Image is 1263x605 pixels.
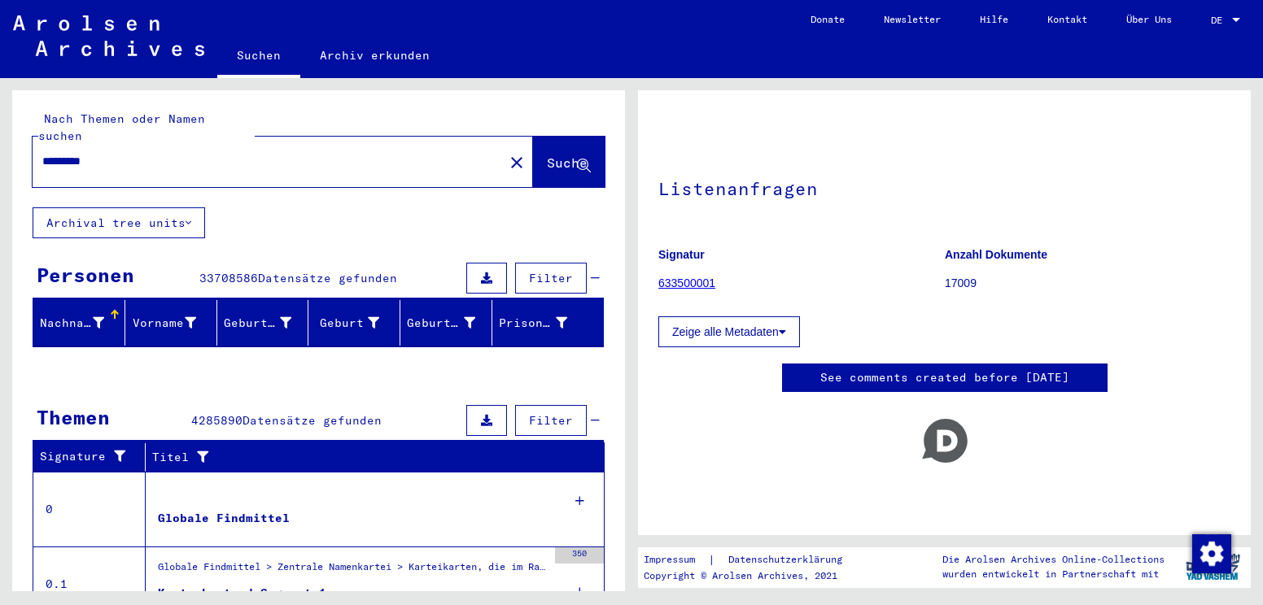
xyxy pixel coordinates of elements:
[40,448,133,465] div: Signature
[945,248,1047,261] b: Anzahl Dokumente
[644,551,862,568] div: |
[258,271,397,285] span: Datensätze gefunden
[40,310,125,336] div: Nachname
[40,315,104,332] div: Nachname
[407,310,496,336] div: Geburtsdatum
[547,155,588,171] span: Suche
[315,315,379,332] div: Geburt‏
[407,315,475,332] div: Geburtsdatum
[499,315,567,332] div: Prisoner #
[152,444,588,470] div: Titel
[13,15,204,56] img: Arolsen_neg.svg
[529,413,573,428] span: Filter
[1192,534,1231,573] img: Zustimmung ändern
[1182,546,1243,587] img: yv_logo.png
[224,310,312,336] div: Geburtsname
[658,276,715,289] a: 633500001
[300,36,449,75] a: Archiv erkunden
[658,316,800,347] button: Zeige alle Metadaten
[217,300,309,346] mat-header-cell: Geburtsname
[132,310,216,336] div: Vorname
[500,146,533,178] button: Clear
[132,315,196,332] div: Vorname
[644,568,862,583] p: Copyright © Arolsen Archives, 2021
[533,137,605,187] button: Suche
[217,36,300,78] a: Suchen
[191,413,243,428] span: 4285890
[158,510,290,527] div: Globale Findmittel
[1191,533,1230,572] div: Zustimmung ändern
[644,551,708,568] a: Impressum
[33,207,205,238] button: Archival tree units
[945,275,1230,292] p: 17009
[715,551,862,568] a: Datenschutzerklärung
[820,369,1069,386] a: See comments created before [DATE]
[529,271,573,285] span: Filter
[400,300,492,346] mat-header-cell: Geburtsdatum
[199,271,258,285] span: 33708586
[37,260,134,289] div: Personen
[224,315,292,332] div: Geburtsname
[243,413,382,428] span: Datensätze gefunden
[315,310,400,336] div: Geburt‏
[1211,15,1229,26] span: DE
[515,405,587,436] button: Filter
[40,444,149,470] div: Signature
[515,263,587,294] button: Filter
[942,552,1165,567] p: Die Arolsen Archives Online-Collections
[507,153,527,172] mat-icon: close
[499,310,588,336] div: Prisoner #
[658,248,705,261] b: Signatur
[38,111,205,143] mat-label: Nach Themen oder Namen suchen
[158,585,326,602] div: Kartenbestand Segment 1
[308,300,400,346] mat-header-cell: Geburt‏
[158,559,547,582] div: Globale Findmittel > Zentrale Namenkartei > Karteikarten, die im Rahmen der sequentiellen Massend...
[942,567,1165,581] p: wurden entwickelt in Partnerschaft mit
[37,403,110,432] div: Themen
[33,300,125,346] mat-header-cell: Nachname
[152,449,572,466] div: Titel
[125,300,217,346] mat-header-cell: Vorname
[492,300,603,346] mat-header-cell: Prisoner #
[658,151,1230,223] h1: Listenanfragen
[555,547,604,564] div: 350
[33,472,146,546] td: 0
